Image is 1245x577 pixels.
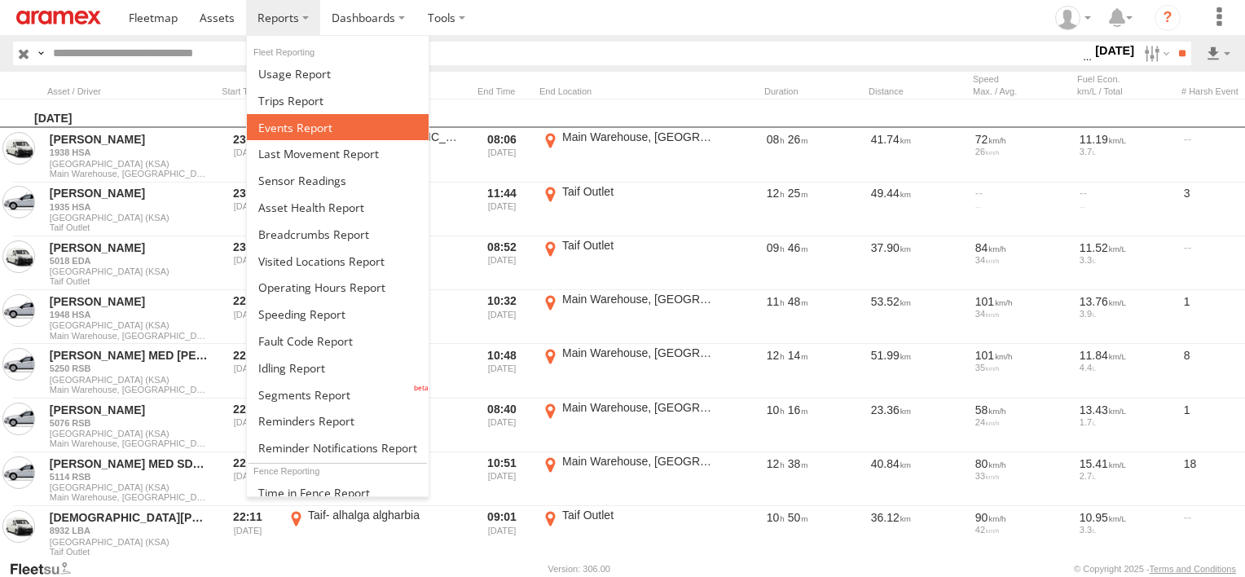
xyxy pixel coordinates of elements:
span: 12 [767,457,785,470]
div: 2.7 [1080,471,1172,481]
span: Filter Results to this Group [50,276,208,286]
a: Last Movement Report [247,140,429,167]
a: View Asset in Asset Management [2,186,35,218]
div: 26 [975,147,1068,156]
div: Entered prior to selected date range [217,346,279,396]
label: Click to View Event Location [539,400,719,451]
a: Trips Report [247,87,429,114]
div: 4.4 [1080,363,1172,372]
span: 14 [788,349,808,362]
div: 49.44 [869,184,966,235]
div: Main Warehouse, [GEOGRAPHIC_DATA] [562,454,716,469]
div: 13.76 [1080,294,1172,309]
div: 36.12 [869,508,966,558]
img: aramex-logo.svg [16,11,101,24]
a: View Asset in Asset Management [2,294,35,327]
a: [PERSON_NAME] MED SDCC [50,456,208,471]
div: Exited after selected date range [471,292,533,342]
div: Main Warehouse, [GEOGRAPHIC_DATA] [562,130,716,144]
div: 80 [975,456,1068,471]
div: Entered prior to selected date range [217,130,279,180]
label: Click to View Event Location [539,508,719,558]
a: 1938 HSA [50,147,208,158]
label: Search Query [34,42,47,65]
div: Click to Sort [869,86,966,97]
div: 13.43 [1080,403,1172,417]
a: Usage Report [247,60,429,87]
span: Filter Results to this Group [50,385,208,394]
span: Filter Results to this Group [50,169,208,178]
div: 23.36 [869,400,966,451]
div: 10.95 [1080,510,1172,525]
a: Asset Operating Hours Report [247,274,429,301]
span: 09 [767,241,785,254]
a: Visit our Website [9,561,84,577]
a: Asset Health Report [247,194,429,221]
a: 1948 HSA [50,309,208,320]
a: 5114 RSB [50,471,208,482]
div: 42 [975,525,1068,535]
i: ? [1155,5,1181,31]
span: 16 [788,403,808,416]
a: Sensor Readings [247,167,429,194]
span: 08 [767,133,785,146]
span: 12 [767,187,785,200]
div: © Copyright 2025 - [1074,564,1236,574]
div: Taif- alhalga algharbia [308,508,462,522]
span: Filter Results to this Group [50,222,208,232]
span: [GEOGRAPHIC_DATA] (KSA) [50,537,208,547]
div: 3.7 [1080,147,1172,156]
div: Taif Outlet [562,508,716,522]
div: Entered prior to selected date range [217,400,279,451]
span: 10 [767,403,785,416]
div: Main Warehouse, [GEOGRAPHIC_DATA] [562,292,716,306]
span: Filter Results to this Group [50,547,208,557]
div: Entered prior to selected date range [217,454,279,504]
span: 38 [788,457,808,470]
label: Export results as... [1204,42,1232,65]
a: View Asset in Asset Management [2,348,35,381]
span: [GEOGRAPHIC_DATA] (KSA) [50,266,208,276]
a: Segments Report [247,381,429,408]
label: Click to View Event Location [539,184,719,235]
div: 53.52 [869,292,966,342]
div: 3.9 [1080,309,1172,319]
label: Click to View Event Location [539,454,719,504]
div: Entered prior to selected date range [217,508,279,558]
div: Exited after selected date range [471,454,533,504]
a: [DEMOGRAPHIC_DATA][PERSON_NAME] [50,510,208,525]
label: Click to View Event Location [539,130,719,180]
div: 3.3 [1080,525,1172,535]
div: 90 [975,510,1068,525]
div: 72 [975,132,1068,147]
a: 5018 EDA [50,255,208,266]
a: Idling Report [247,355,429,381]
label: Click to View Event Location [539,292,719,342]
a: [PERSON_NAME] [50,294,208,309]
div: 11.19 [1080,132,1172,147]
div: Exited after selected date range [471,130,533,180]
div: 40.84 [869,454,966,504]
a: Reminders Report [247,408,429,435]
a: 1935 HSA [50,201,208,213]
div: 101 [975,348,1068,363]
span: 50 [788,511,808,524]
a: View Asset in Asset Management [2,403,35,435]
a: 5250 RSB [50,363,208,374]
div: Click to Sort [217,86,279,97]
div: 15.41 [1080,456,1172,471]
a: View Asset in Asset Management [2,456,35,489]
span: 11 [767,295,785,308]
a: [PERSON_NAME] [50,403,208,417]
div: 101 [975,294,1068,309]
span: 48 [788,295,808,308]
span: 46 [788,241,808,254]
div: 41.74 [869,130,966,180]
span: [GEOGRAPHIC_DATA] (KSA) [50,482,208,492]
a: 8932 LBA [50,525,208,536]
div: Entered prior to selected date range [217,238,279,288]
span: Filter Results to this Group [50,331,208,341]
div: 33 [975,471,1068,481]
div: 58 [975,403,1068,417]
div: Exited after selected date range [471,508,533,558]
